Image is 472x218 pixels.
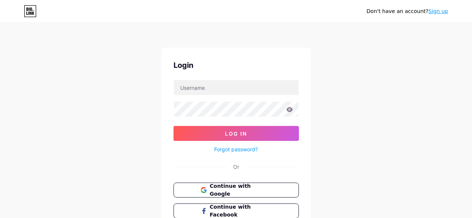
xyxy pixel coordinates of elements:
button: Log In [174,126,299,141]
a: Sign up [428,8,448,14]
a: Forgot password? [214,145,258,153]
div: Login [174,60,299,71]
div: Don't have an account? [366,7,448,15]
div: Or [233,163,239,171]
span: Log In [225,130,247,137]
button: Continue with Google [174,183,299,198]
span: Continue with Google [210,182,271,198]
input: Username [174,80,298,95]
